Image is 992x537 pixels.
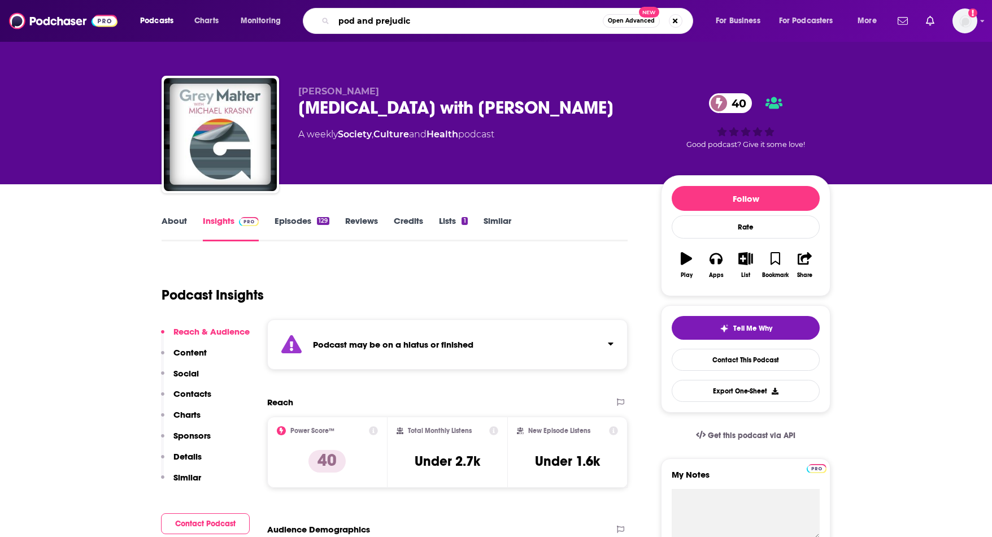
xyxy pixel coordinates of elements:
[173,368,199,379] p: Social
[672,186,820,211] button: Follow
[161,368,199,389] button: Social
[528,427,590,435] h2: New Episode Listens
[709,93,752,113] a: 40
[639,7,659,18] span: New
[275,215,329,241] a: Episodes129
[203,215,259,241] a: InsightsPodchaser Pro
[731,245,760,285] button: List
[484,215,511,241] a: Similar
[161,513,250,534] button: Contact Podcast
[308,450,346,473] p: 40
[427,129,458,140] a: Health
[760,245,790,285] button: Bookmark
[372,129,373,140] span: ,
[317,217,329,225] div: 129
[439,215,467,241] a: Lists1
[779,13,833,29] span: For Podcasters
[173,472,201,483] p: Similar
[194,13,219,29] span: Charts
[161,388,211,409] button: Contacts
[132,12,188,30] button: open menu
[686,140,805,149] span: Good podcast? Give it some love!
[173,347,207,358] p: Content
[298,86,379,97] span: [PERSON_NAME]
[708,431,795,440] span: Get this podcast via API
[672,316,820,340] button: tell me why sparkleTell Me Why
[858,13,877,29] span: More
[338,129,372,140] a: Society
[672,380,820,402] button: Export One-Sheet
[720,324,729,333] img: tell me why sparkle
[408,427,472,435] h2: Total Monthly Listens
[790,245,820,285] button: Share
[164,78,277,191] img: Grey Matter with Michael Krasny
[681,272,693,279] div: Play
[672,245,701,285] button: Play
[345,215,378,241] a: Reviews
[603,14,660,28] button: Open AdvancedNew
[173,388,211,399] p: Contacts
[173,409,201,420] p: Charts
[893,11,912,31] a: Show notifications dropdown
[140,13,173,29] span: Podcasts
[162,287,264,304] h1: Podcast Insights
[334,12,603,30] input: Search podcasts, credits, & more...
[314,8,704,34] div: Search podcasts, credits, & more...
[952,8,977,33] span: Logged in as isabellaN
[708,12,775,30] button: open menu
[701,245,730,285] button: Apps
[968,8,977,18] svg: Add a profile image
[720,93,752,113] span: 40
[239,217,259,226] img: Podchaser Pro
[608,18,655,24] span: Open Advanced
[290,427,334,435] h2: Power Score™
[797,272,812,279] div: Share
[672,469,820,489] label: My Notes
[535,453,600,470] h3: Under 1.6k
[241,13,281,29] span: Monitoring
[733,324,772,333] span: Tell Me Why
[173,326,250,337] p: Reach & Audience
[850,12,891,30] button: open menu
[161,347,207,368] button: Content
[233,12,295,30] button: open menu
[921,11,939,31] a: Show notifications dropdown
[394,215,423,241] a: Credits
[373,129,409,140] a: Culture
[415,453,480,470] h3: Under 2.7k
[772,12,850,30] button: open menu
[267,397,293,408] h2: Reach
[267,524,370,535] h2: Audience Demographics
[952,8,977,33] img: User Profile
[807,462,826,473] a: Pro website
[952,8,977,33] button: Show profile menu
[162,215,187,241] a: About
[161,326,250,347] button: Reach & Audience
[687,422,804,449] a: Get this podcast via API
[672,215,820,239] div: Rate
[161,409,201,430] button: Charts
[313,339,473,350] strong: Podcast may be on a hiatus or finished
[161,451,202,472] button: Details
[161,472,201,493] button: Similar
[762,272,789,279] div: Bookmark
[9,10,118,32] img: Podchaser - Follow, Share and Rate Podcasts
[709,272,724,279] div: Apps
[807,464,826,473] img: Podchaser Pro
[661,86,830,156] div: 40Good podcast? Give it some love!
[672,349,820,371] a: Contact This Podcast
[462,217,467,225] div: 1
[161,430,211,451] button: Sponsors
[267,319,628,370] section: Click to expand status details
[409,129,427,140] span: and
[173,430,211,441] p: Sponsors
[298,128,494,141] div: A weekly podcast
[741,272,750,279] div: List
[173,451,202,462] p: Details
[716,13,760,29] span: For Business
[187,12,225,30] a: Charts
